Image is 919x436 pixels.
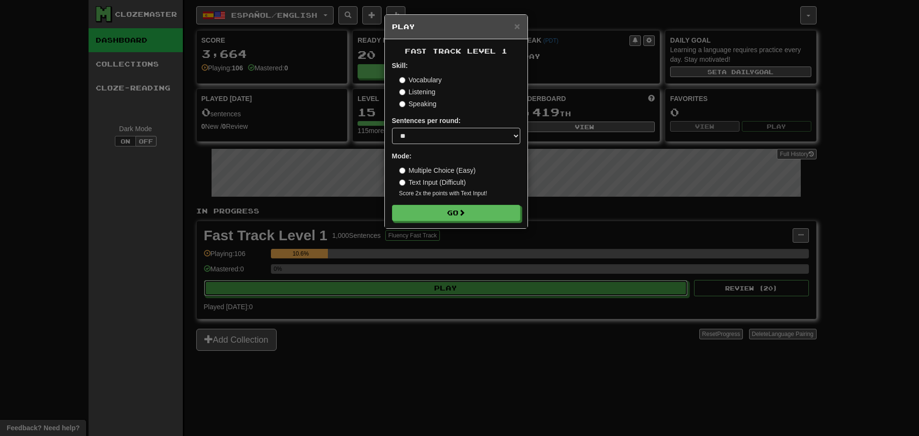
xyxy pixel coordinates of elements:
[392,205,520,221] button: Go
[399,190,520,198] small: Score 2x the points with Text Input !
[399,99,437,109] label: Speaking
[399,166,476,175] label: Multiple Choice (Easy)
[399,178,466,187] label: Text Input (Difficult)
[399,179,405,186] input: Text Input (Difficult)
[392,116,461,125] label: Sentences per round:
[399,89,405,95] input: Listening
[399,77,405,83] input: Vocabulary
[399,101,405,107] input: Speaking
[399,75,442,85] label: Vocabulary
[514,21,520,31] button: Close
[399,87,436,97] label: Listening
[405,47,507,55] span: Fast Track Level 1
[392,152,412,160] strong: Mode:
[399,168,405,174] input: Multiple Choice (Easy)
[392,62,408,69] strong: Skill:
[514,21,520,32] span: ×
[392,22,520,32] h5: Play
